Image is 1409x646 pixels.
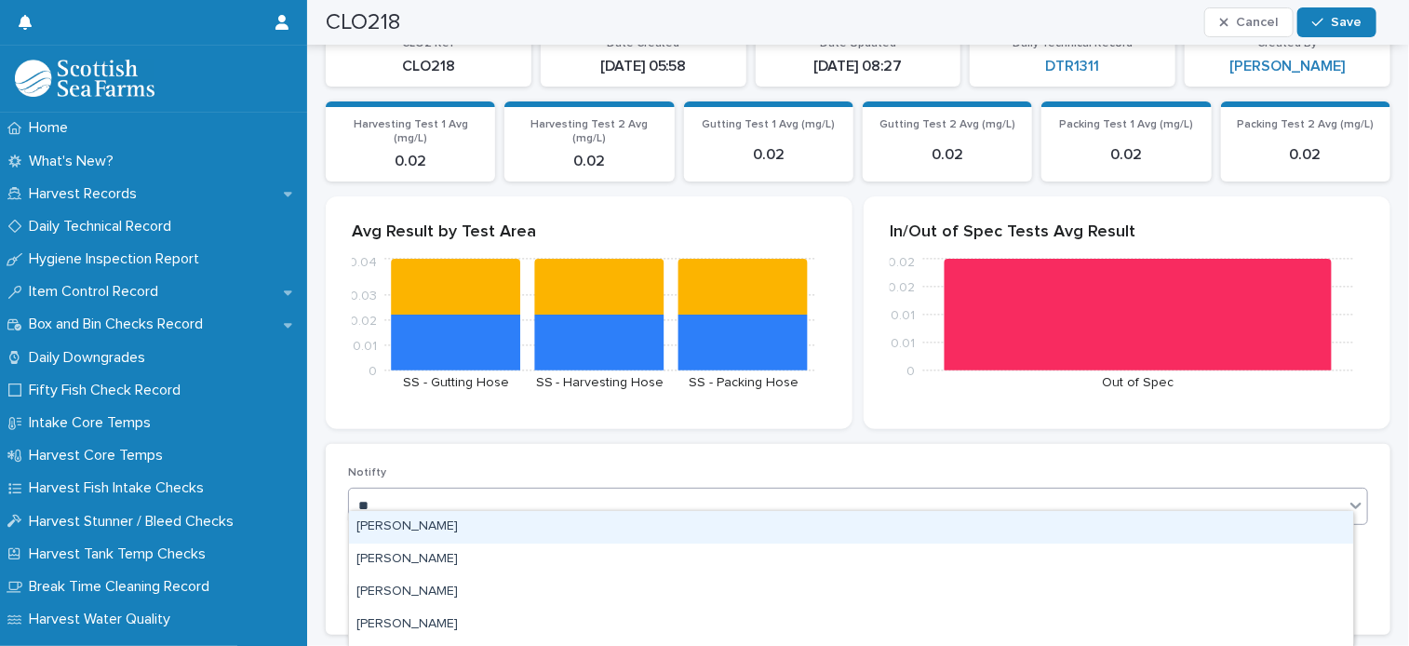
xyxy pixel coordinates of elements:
[820,38,896,49] span: Date Updated
[689,376,798,389] text: SS - Packing Hose
[1237,119,1374,130] span: Packing Test 2 Avg (mg/L)
[21,185,152,203] p: Harvest Records
[21,578,224,596] p: Break Time Cleaning Record
[349,576,1353,609] div: Graham Kirkham
[874,146,1021,164] p: 0.02
[607,38,680,49] span: Date Created
[349,609,1353,641] div: Grant Masson
[1232,146,1379,164] p: 0.02
[349,511,1353,544] div: Claire McGrandles
[15,60,154,97] img: mMrefqRFQpe26GRNOUkG
[402,38,454,49] span: CLO2 Ref
[21,349,160,367] p: Daily Downgrades
[21,513,248,531] p: Harvest Stunner / Bleed Checks
[353,340,377,353] tspan: 0.01
[354,119,468,143] span: Harvesting Test 1 Avg (mg/L)
[879,119,1015,130] span: Gutting Test 2 Avg (mg/L)
[1236,16,1278,29] span: Cancel
[349,544,1353,576] div: Graeme Baxter
[350,315,377,328] tspan: 0.02
[1102,376,1174,389] text: Out of Spec
[21,218,186,236] p: Daily Technical Record
[21,382,195,399] p: Fifty Fish Check Record
[702,119,835,130] span: Gutting Test 1 Avg (mg/L)
[892,337,916,350] tspan: 0.01
[337,153,484,170] p: 0.02
[348,467,386,478] span: Notifty
[337,58,520,75] p: CLO218
[892,309,916,322] tspan: 0.01
[1331,16,1362,29] span: Save
[21,545,221,563] p: Harvest Tank Temp Checks
[21,119,83,137] p: Home
[1013,38,1133,49] span: Daily Technical Record
[21,479,219,497] p: Harvest Fish Intake Checks
[1297,7,1376,37] button: Save
[21,414,166,432] p: Intake Core Temps
[350,289,377,303] tspan: 0.03
[530,119,648,143] span: Harvesting Test 2 Avg (mg/L)
[536,376,664,389] text: SS - Harvesting Hose
[1204,7,1294,37] button: Cancel
[369,365,377,378] tspan: 0
[352,222,826,243] p: Avg Result by Test Area
[1059,119,1193,130] span: Packing Test 1 Avg (mg/L)
[889,281,916,294] tspan: 0.02
[516,153,663,170] p: 0.02
[403,376,509,389] text: SS - Gutting Hose
[21,611,185,628] p: Harvest Water Quality
[349,256,377,269] tspan: 0.04
[890,222,1364,243] p: In/Out of Spec Tests Avg Result
[889,256,916,269] tspan: 0.02
[326,9,400,36] h2: CLO218
[1046,58,1100,75] a: DTR1311
[767,58,950,75] p: [DATE] 08:27
[21,250,214,268] p: Hygiene Inspection Report
[1230,58,1346,75] a: [PERSON_NAME]
[695,146,842,164] p: 0.02
[1053,146,1200,164] p: 0.02
[21,153,128,170] p: What's New?
[21,316,218,333] p: Box and Bin Checks Record
[1258,38,1318,49] span: Created By
[552,58,735,75] p: [DATE] 05:58
[907,365,916,378] tspan: 0
[21,283,173,301] p: Item Control Record
[21,447,178,464] p: Harvest Core Temps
